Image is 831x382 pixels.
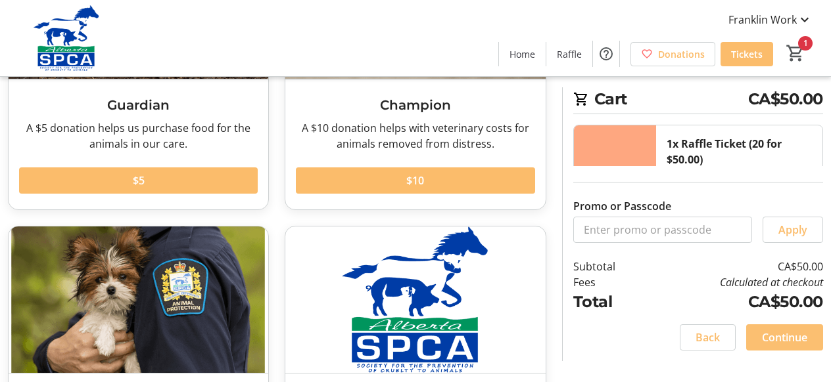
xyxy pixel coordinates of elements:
div: Total Tickets: 20 [656,125,822,272]
a: Raffle [546,42,592,66]
span: Raffle [557,47,582,61]
h3: Champion [296,95,534,115]
button: Back [680,324,736,350]
button: Continue [746,324,823,350]
td: Subtotal [573,259,646,274]
span: Franklin Work [728,12,797,28]
h2: Cart [573,87,823,114]
button: $5 [19,167,258,194]
span: Home [510,47,535,61]
span: $10 [406,173,424,188]
span: Continue [762,329,807,345]
td: Fees [573,274,646,290]
div: 1x Raffle Ticket (20 for $50.00) [667,136,812,167]
td: Total [573,290,646,314]
span: Tickets [731,47,763,61]
button: $10 [296,167,534,194]
span: Apply [778,222,807,238]
td: Calculated at checkout [646,274,823,290]
button: Franklin Work [718,9,823,30]
span: Back [696,329,720,345]
span: $5 [133,173,145,188]
a: Donations [630,42,715,66]
td: CA$50.00 [646,290,823,314]
div: A $10 donation helps with veterinary costs for animals removed from distress. [296,120,534,152]
button: Cart [784,41,807,65]
img: Alberta SPCA's Logo [8,5,125,71]
img: Animal Hero [9,226,268,372]
input: Enter promo or passcode [573,217,752,243]
a: Tickets [721,42,773,66]
span: CA$50.00 [748,87,823,111]
button: Apply [763,217,823,243]
label: Promo or Passcode [573,198,671,214]
img: Donate Another Amount [285,226,545,372]
span: Donations [658,47,705,61]
button: Help [593,41,619,67]
h3: Guardian [19,95,258,115]
td: CA$50.00 [646,259,823,274]
a: Home [499,42,546,66]
div: A $5 donation helps us purchase food for the animals in our care. [19,120,258,152]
